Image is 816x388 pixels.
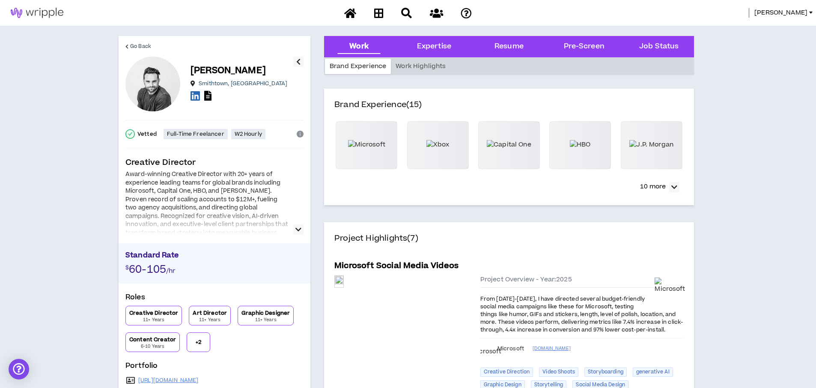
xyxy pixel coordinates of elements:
[640,182,666,191] p: 10 more
[196,339,201,346] p: + 2
[633,367,673,377] span: generative AI
[125,361,304,374] p: Portfolio
[349,41,369,52] div: Work
[417,41,451,52] div: Expertise
[125,157,304,169] p: Creative Director
[564,41,605,52] div: Pre-Screen
[334,233,684,255] h4: Project Highlights (7)
[138,377,199,384] a: [URL][DOMAIN_NAME]
[125,250,304,263] p: Standard Rate
[334,260,459,272] h5: Microsoft Social Media Videos
[235,131,262,137] p: W2 Hourly
[129,310,178,316] p: Creative Director
[191,65,266,77] p: [PERSON_NAME]
[199,316,220,323] p: 11+ Years
[584,367,627,377] span: Storyboarding
[166,266,175,275] span: /hr
[533,344,684,353] a: [DOMAIN_NAME]
[334,99,684,121] h4: Brand Experience (15)
[754,8,807,18] span: [PERSON_NAME]
[241,310,290,316] p: Graphic Designer
[255,316,277,323] p: 11+ Years
[125,129,135,139] span: check-circle
[480,295,683,334] span: From [DATE]-[DATE], I have directed several budget-friendly social media campaigns like these for...
[125,264,129,272] span: $
[187,332,210,352] button: +2
[570,140,590,149] img: HBO
[125,36,151,57] a: Go Back
[325,59,391,74] div: Brand Experience
[473,341,501,356] img: Microsoft
[125,292,304,306] p: Roles
[167,131,224,137] p: Full-Time Freelancer
[129,262,166,277] span: 60-105
[137,131,157,137] p: Vetted
[130,42,151,51] span: Go Back
[125,57,180,111] div: Chris H.
[193,310,227,316] p: Art Director
[639,41,679,52] div: Job Status
[497,345,524,352] span: Microsoft
[636,179,684,195] button: 10 more
[125,170,288,246] div: Award-winning Creative Director with 20+ years of experience leading teams for global brands incl...
[141,343,164,350] p: 6-10 Years
[473,341,501,356] div: Microsoft microsoft.com
[426,140,450,149] img: Xbox
[655,278,685,294] img: Microsoft
[487,140,531,149] img: Capital One
[494,41,524,52] div: Resume
[480,367,533,377] span: Creative Direction
[348,140,385,149] img: Microsoft
[199,80,287,87] p: Smithtown , [GEOGRAPHIC_DATA]
[539,367,578,377] span: Video Shoots
[9,359,29,379] div: Open Intercom Messenger
[297,131,304,137] span: info-circle
[480,275,572,284] span: Project Overview - Year: 2025
[629,140,673,149] img: J.P. Morgan
[391,59,450,74] div: Work Highlights
[143,316,164,323] p: 11+ Years
[129,336,176,343] p: Content Creator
